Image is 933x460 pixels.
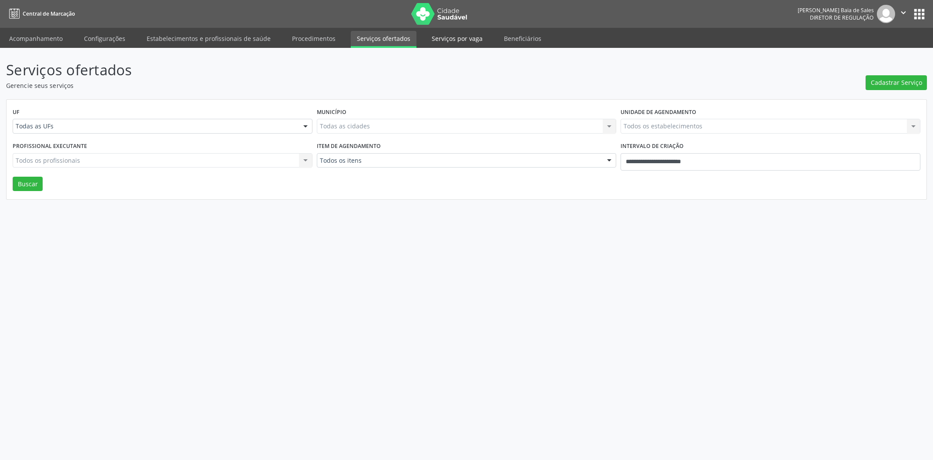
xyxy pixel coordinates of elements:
span: Central de Marcação [23,10,75,17]
label: Unidade de agendamento [621,106,696,119]
span: Todas as UFs [16,122,295,131]
label: Município [317,106,346,119]
button: apps [912,7,927,22]
div: [PERSON_NAME] Baia de Sales [798,7,874,14]
a: Estabelecimentos e profissionais de saúde [141,31,277,46]
span: Todos os itens [320,156,599,165]
label: UF [13,106,20,119]
a: Central de Marcação [6,7,75,21]
span: Cadastrar Serviço [871,78,922,87]
p: Serviços ofertados [6,59,651,81]
a: Beneficiários [498,31,547,46]
span: Diretor de regulação [810,14,874,21]
button: Buscar [13,177,43,191]
a: Procedimentos [286,31,342,46]
button: Cadastrar Serviço [866,75,927,90]
a: Serviços por vaga [426,31,489,46]
a: Acompanhamento [3,31,69,46]
label: Intervalo de criação [621,140,684,153]
img: img [877,5,895,23]
a: Serviços ofertados [351,31,416,48]
a: Configurações [78,31,131,46]
button:  [895,5,912,23]
label: Item de agendamento [317,140,381,153]
label: Profissional executante [13,140,87,153]
i:  [899,8,908,17]
p: Gerencie seus serviços [6,81,651,90]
